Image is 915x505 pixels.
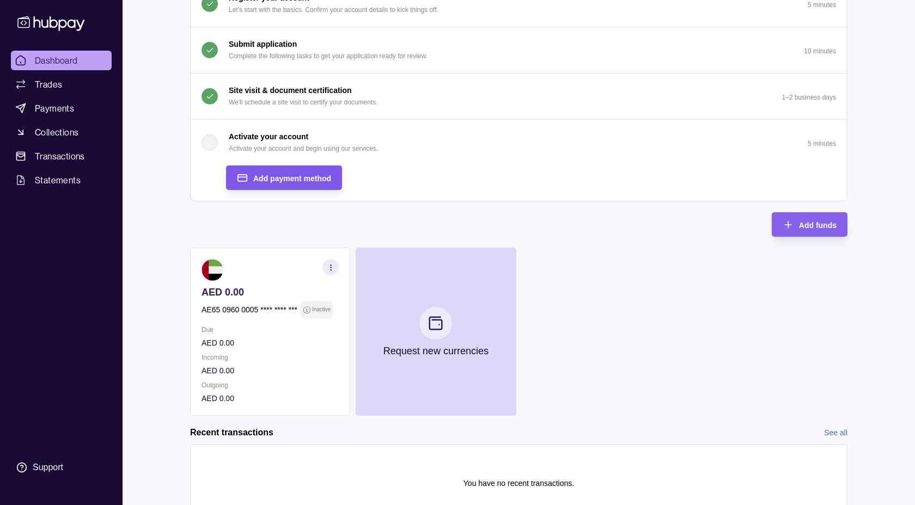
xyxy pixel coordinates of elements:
[11,98,112,118] a: Payments
[772,212,847,237] button: Add funds
[229,96,378,108] p: We'll schedule a site visit to certify your documents.
[229,131,308,143] p: Activate your account
[35,78,62,91] span: Trades
[11,146,112,166] a: Transactions
[11,51,112,70] a: Dashboard
[35,174,81,187] span: Statements
[33,461,63,473] div: Support
[191,27,847,73] button: Submit application Complete the following tasks to get your application ready for review.10 minutes
[35,54,78,67] span: Dashboard
[11,170,112,190] a: Statements
[202,352,339,364] p: Incoming
[35,126,78,139] span: Collections
[11,456,112,479] a: Support
[383,345,489,357] p: Request new currencies
[191,120,847,165] button: Activate your account Activate your account and begin using our services.5 minutes
[202,324,339,336] p: Due
[229,50,428,62] p: Complete the following tasks to get your application ready for review.
[356,248,516,416] button: Request new currencies
[782,94,836,101] p: 1–2 business days
[229,38,297,50] p: Submit application
[808,1,836,9] p: 5 minutes
[312,304,331,316] p: Inactive
[229,143,378,155] p: Activate your account and begin using our services.
[226,165,342,190] button: Add payment method
[463,477,574,489] p: You have no recent transactions.
[229,4,438,16] p: Let's start with the basics. Confirm your account details to kick things off.
[824,427,847,439] a: See all
[799,221,837,230] span: Add funds
[190,427,273,439] h2: Recent transactions
[202,392,339,404] p: AED 0.00
[191,73,847,119] button: Site visit & document certification We'll schedule a site visit to certify your documents.1–2 bus...
[35,150,85,163] span: Transactions
[11,75,112,94] a: Trades
[229,84,352,96] p: Site visit & document certification
[191,165,847,201] div: Activate your account Activate your account and begin using our services.5 minutes
[35,102,74,115] span: Payments
[202,379,339,391] p: Outgoing
[202,259,223,281] img: ae
[804,47,836,55] p: 10 minutes
[202,365,339,377] p: AED 0.00
[11,122,112,142] a: Collections
[808,140,836,147] p: 5 minutes
[202,286,339,298] p: AED 0.00
[253,174,331,183] span: Add payment method
[202,337,339,349] p: AED 0.00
